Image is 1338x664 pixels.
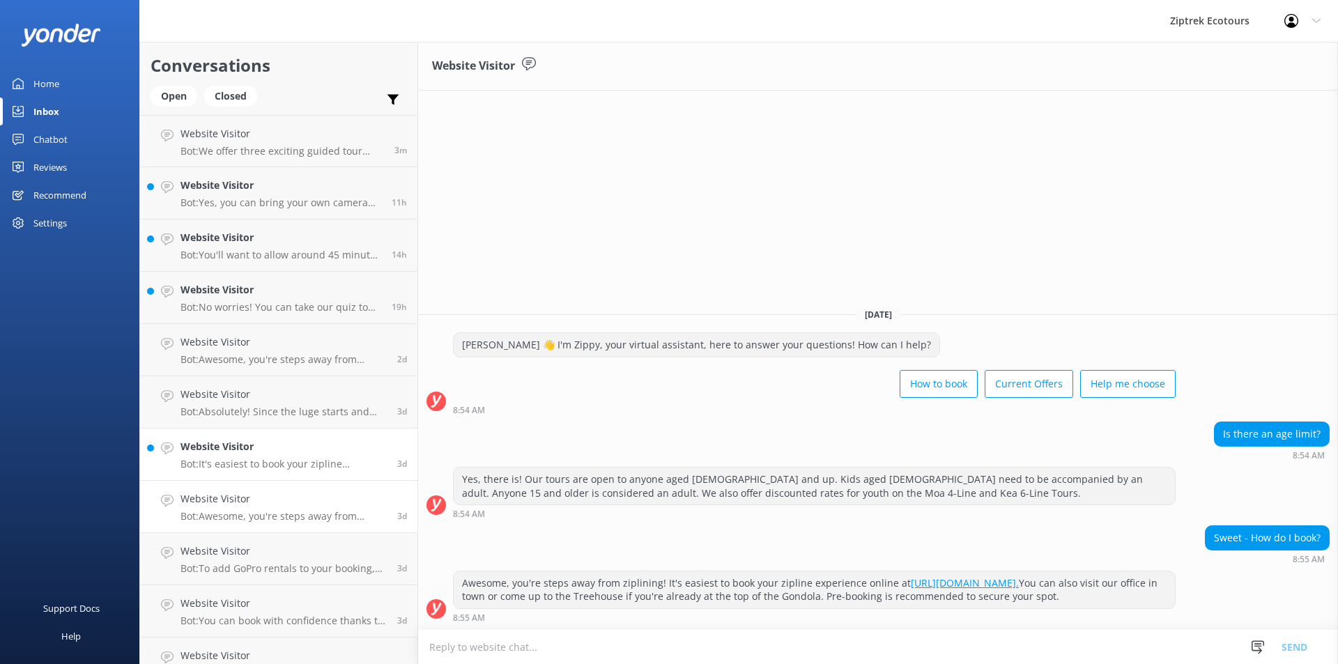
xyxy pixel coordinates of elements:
h4: Website Visitor [180,648,387,663]
span: Sep 12 2025 10:32pm (UTC +12:00) Pacific/Auckland [392,249,407,261]
div: [PERSON_NAME] 👋 I'm Zippy, your virtual assistant, here to answer your questions! How can I help? [454,333,939,357]
p: Bot: It's easiest to book your zipline experience online, we've got live availability at [URL][DO... [180,458,387,470]
span: Sep 10 2025 01:10pm (UTC +12:00) Pacific/Auckland [397,406,407,417]
h4: Website Visitor [180,126,384,141]
a: Website VisitorBot:Absolutely! Since the luge starts and ends at the top of the Skyline gondola, ... [140,376,417,428]
strong: 8:55 AM [453,614,485,622]
p: Bot: Absolutely! Since the luge starts and ends at the top of the Skyline gondola, you can enjoy ... [180,406,387,418]
div: Recommend [33,181,86,209]
a: Open [151,88,204,103]
h4: Website Visitor [180,596,387,611]
a: Website VisitorBot:You can book with confidence thanks to our 24-hour cancellation policy! For gr... [140,585,417,638]
p: Bot: You can book with confidence thanks to our 24-hour cancellation policy! For groups under 10,... [180,615,387,627]
div: Is there an age limit? [1215,422,1329,446]
h4: Website Visitor [180,491,387,507]
a: Website VisitorBot:No worries! You can take our quiz to help choose the best zipline adventure fo... [140,272,417,324]
a: Website VisitorBot:It's easiest to book your zipline experience online, we've got live availabili... [140,428,417,481]
h4: Website Visitor [180,543,387,559]
span: Sep 09 2025 08:55pm (UTC +12:00) Pacific/Auckland [397,562,407,574]
div: Yes, there is! Our tours are open to anyone aged [DEMOGRAPHIC_DATA] and up. Kids aged [DEMOGRAPHI... [454,468,1175,504]
p: Bot: Yes, you can bring your own camera on the tour! Just make sure it has a neck strap or wrist ... [180,196,381,209]
p: Bot: We offer three exciting guided tour options with different prices: - Kereru 2-Line + Drop To... [180,145,384,157]
strong: 8:55 AM [1293,555,1325,564]
p: Bot: No worries! You can take our quiz to help choose the best zipline adventure for you at [URL]... [180,301,381,314]
a: Website VisitorBot:You'll want to allow around 45 minutes to get up the gondola due to queuing an... [140,219,417,272]
a: Website VisitorBot:Awesome, you're steps away from ziplining! It's easiest to book your zipline e... [140,481,417,533]
div: Awesome, you're steps away from ziplining! It's easiest to book your zipline experience online at... [454,571,1175,608]
p: Bot: To add GoPro rentals to your booking, please contact our friendly Guest Services Team by ema... [180,562,387,575]
div: Home [33,70,59,98]
button: Help me choose [1080,370,1176,398]
div: Reviews [33,153,67,181]
div: Chatbot [33,125,68,153]
span: Sep 13 2025 01:30am (UTC +12:00) Pacific/Auckland [392,196,407,208]
a: Website VisitorBot:To add GoPro rentals to your booking, please contact our friendly Guest Servic... [140,533,417,585]
h2: Conversations [151,52,407,79]
div: Inbox [33,98,59,125]
div: Settings [33,209,67,237]
span: [DATE] [856,309,900,321]
span: Sep 10 2025 08:55am (UTC +12:00) Pacific/Auckland [397,458,407,470]
span: Sep 11 2025 08:51am (UTC +12:00) Pacific/Auckland [397,353,407,365]
div: Sep 10 2025 08:54am (UTC +12:00) Pacific/Auckland [1214,450,1330,460]
p: Bot: Awesome, you're steps away from ziplining! It's easiest to book your zipline experience onli... [180,510,387,523]
a: Website VisitorBot:Awesome, you're steps away from ziplining! It's easiest to book your zipline e... [140,324,417,376]
a: [URL][DOMAIN_NAME]. [911,576,1019,589]
p: Bot: Awesome, you're steps away from ziplining! It's easiest to book your zipline experience onli... [180,353,387,366]
span: Sep 12 2025 05:49pm (UTC +12:00) Pacific/Auckland [392,301,407,313]
h4: Website Visitor [180,439,387,454]
h3: Website Visitor [432,57,515,75]
strong: 8:54 AM [1293,451,1325,460]
a: Website VisitorBot:Yes, you can bring your own camera on the tour! Just make sure it has a neck s... [140,167,417,219]
h4: Website Visitor [180,282,381,298]
h4: Website Visitor [180,334,387,350]
div: Sweet - How do I book? [1206,526,1329,550]
span: Sep 10 2025 08:55am (UTC +12:00) Pacific/Auckland [397,510,407,522]
img: yonder-white-logo.png [21,24,101,47]
div: Sep 10 2025 08:54am (UTC +12:00) Pacific/Auckland [453,405,1176,415]
strong: 8:54 AM [453,406,485,415]
a: Closed [204,88,264,103]
a: Website VisitorBot:We offer three exciting guided tour options with different prices: - Kereru 2-... [140,115,417,167]
button: Current Offers [985,370,1073,398]
div: Closed [204,86,257,107]
p: Bot: You'll want to allow around 45 minutes to get up the gondola due to queuing and travel time.... [180,249,381,261]
div: Sep 10 2025 08:55am (UTC +12:00) Pacific/Auckland [453,612,1176,622]
span: Sep 13 2025 01:23pm (UTC +12:00) Pacific/Auckland [394,144,407,156]
h4: Website Visitor [180,230,381,245]
strong: 8:54 AM [453,510,485,518]
div: Help [61,622,81,650]
h4: Website Visitor [180,178,381,193]
div: Sep 10 2025 08:54am (UTC +12:00) Pacific/Auckland [453,509,1176,518]
div: Support Docs [43,594,100,622]
span: Sep 09 2025 05:44pm (UTC +12:00) Pacific/Auckland [397,615,407,626]
button: How to book [900,370,978,398]
h4: Website Visitor [180,387,387,402]
div: Sep 10 2025 08:55am (UTC +12:00) Pacific/Auckland [1205,554,1330,564]
div: Open [151,86,197,107]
